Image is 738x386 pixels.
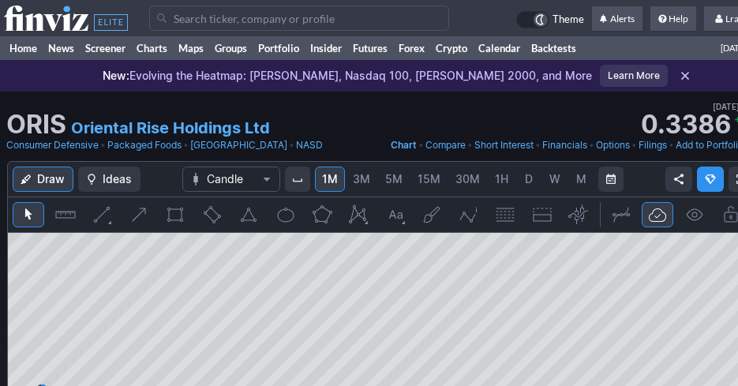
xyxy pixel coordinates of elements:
strong: 0.3386 [641,112,731,137]
a: Help [650,6,696,32]
button: Text [380,202,411,227]
a: Portfolio [253,36,305,60]
button: Mouse [13,202,44,227]
span: New: [103,69,129,82]
a: 5M [378,167,410,192]
a: 15M [410,167,448,192]
button: Triangle [233,202,264,227]
span: W [549,172,560,186]
span: Filings [639,139,667,151]
span: 5M [385,172,403,186]
a: Short Interest [474,137,534,153]
button: Measure [49,202,81,227]
span: • [418,137,424,153]
button: Ellipse [269,202,301,227]
a: 3M [346,167,377,192]
a: Consumer Defensive [6,137,99,153]
span: D [525,172,533,186]
a: M [568,167,594,192]
a: Financials [542,137,587,153]
span: Theme [553,11,584,28]
a: 1M [315,167,345,192]
a: Futures [347,36,393,60]
a: 30M [448,167,487,192]
a: Oriental Rise Holdings Ltd [71,117,270,139]
a: Calendar [473,36,526,60]
a: Theme [516,11,584,28]
span: Ideas [103,171,132,187]
input: Search [149,6,449,31]
a: Alerts [592,6,642,32]
button: Draw [13,167,73,192]
button: Polygon [306,202,338,227]
button: XABCD [343,202,374,227]
button: Drawing mode: Single [605,202,637,227]
button: Chart Type [182,167,280,192]
button: Drawings Autosave: On [642,202,673,227]
span: • [631,137,637,153]
a: [GEOGRAPHIC_DATA] [190,137,287,153]
button: Range [598,167,624,192]
a: Charts [131,36,173,60]
a: Chart [391,137,417,153]
h1: ORIS [6,112,66,137]
a: News [43,36,80,60]
button: Anchored VWAP [563,202,594,227]
span: 1H [495,172,508,186]
span: • [183,137,189,153]
a: Screener [80,36,131,60]
a: Groups [209,36,253,60]
a: Forex [393,36,430,60]
a: D [516,167,541,192]
a: Packaged Foods [107,137,182,153]
a: Insider [305,36,347,60]
span: • [467,137,473,153]
button: Elliott waves [453,202,485,227]
a: Learn More [600,65,668,87]
span: • [100,137,106,153]
button: Arrow [122,202,154,227]
a: Crypto [430,36,473,60]
button: Interval [285,167,310,192]
span: Chart [391,139,417,151]
span: 15M [418,172,440,186]
span: M [576,172,586,186]
button: Rotated rectangle [196,202,227,227]
a: W [542,167,568,192]
a: Home [4,36,43,60]
a: Maps [173,36,209,60]
a: Compare [425,137,466,153]
button: Hide drawings [678,202,710,227]
span: • [669,137,674,153]
button: Brush [416,202,448,227]
a: NASD [296,137,323,153]
span: Candle [207,171,256,187]
span: • [289,137,294,153]
span: • [535,137,541,153]
button: Rectangle [159,202,191,227]
button: Fibonacci retracements [489,202,521,227]
a: Backtests [526,36,582,60]
span: • [589,137,594,153]
a: Filings [639,137,667,153]
p: Evolving the Heatmap: [PERSON_NAME], Nasdaq 100, [PERSON_NAME] 2000, and More [103,68,592,84]
a: 1H [488,167,515,192]
span: Draw [37,171,65,187]
a: Options [596,137,630,153]
span: 1M [322,172,338,186]
span: 3M [353,172,370,186]
button: Ideas [78,167,140,192]
button: Explore new features [697,167,724,192]
button: Position [526,202,558,227]
button: Line [86,202,118,227]
span: 30M [455,172,480,186]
